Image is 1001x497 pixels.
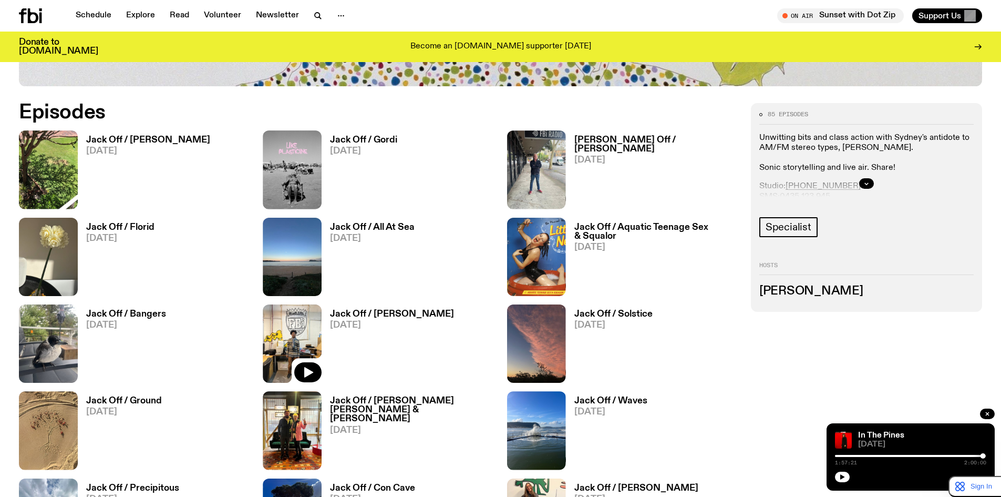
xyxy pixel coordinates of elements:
[322,310,454,383] a: Jack Off / [PERSON_NAME][DATE]
[574,397,647,405] h3: Jack Off / Waves
[86,321,166,330] span: [DATE]
[574,484,698,493] h3: Jack Off / [PERSON_NAME]
[759,133,974,174] p: Unwitting bits and class action with Sydney's antidote to AM/FM stereo types, [PERSON_NAME]. Soni...
[330,310,454,319] h3: Jack Off / [PERSON_NAME]
[19,103,657,122] h2: Episodes
[78,397,162,470] a: Jack Off / Ground[DATE]
[566,136,738,209] a: [PERSON_NAME] Off / [PERSON_NAME][DATE]
[19,38,98,56] h3: Donate to [DOMAIN_NAME]
[768,111,808,117] span: 85 episodes
[858,431,904,440] a: In The Pines
[574,223,738,241] h3: Jack Off / Aquatic Teenage Sex & Squalor
[86,234,154,243] span: [DATE]
[86,484,179,493] h3: Jack Off / Precipitous
[574,408,647,417] span: [DATE]
[574,243,738,252] span: [DATE]
[566,310,653,383] a: Jack Off / Solstice[DATE]
[69,8,118,23] a: Schedule
[858,441,986,449] span: [DATE]
[198,8,247,23] a: Volunteer
[250,8,305,23] a: Newsletter
[322,223,415,296] a: Jack Off / All At Sea[DATE]
[86,136,210,145] h3: Jack Off / [PERSON_NAME]
[78,136,210,209] a: Jack Off / [PERSON_NAME][DATE]
[86,310,166,319] h3: Jack Off / Bangers
[330,397,494,423] h3: Jack Off / [PERSON_NAME] [PERSON_NAME] & [PERSON_NAME]
[759,217,818,237] a: Specialist
[330,426,494,435] span: [DATE]
[86,408,162,417] span: [DATE]
[163,8,195,23] a: Read
[574,136,738,154] h3: [PERSON_NAME] Off / [PERSON_NAME]
[759,262,974,275] h2: Hosts
[330,484,415,493] h3: Jack Off / Con Cave
[574,310,653,319] h3: Jack Off / Solstice
[322,397,494,470] a: Jack Off / [PERSON_NAME] [PERSON_NAME] & [PERSON_NAME][DATE]
[919,11,961,21] span: Support Us
[86,147,210,156] span: [DATE]
[86,223,154,232] h3: Jack Off / Florid
[330,234,415,243] span: [DATE]
[912,8,982,23] button: Support Us
[330,136,397,145] h3: Jack Off / Gordi
[78,223,154,296] a: Jack Off / Florid[DATE]
[964,460,986,465] span: 2:00:00
[86,397,162,405] h3: Jack Off / Ground
[330,147,397,156] span: [DATE]
[574,156,738,165] span: [DATE]
[78,310,166,383] a: Jack Off / Bangers[DATE]
[507,218,566,296] img: Album cover of Little Nell sitting in a kiddie pool wearing a swimsuit
[835,460,857,465] span: 1:57:21
[322,136,397,209] a: Jack Off / Gordi[DATE]
[566,397,647,470] a: Jack Off / Waves[DATE]
[777,8,904,23] button: On AirSunset with Dot Zip
[410,42,591,52] p: Become an [DOMAIN_NAME] supporter [DATE]
[566,223,738,296] a: Jack Off / Aquatic Teenage Sex & Squalor[DATE]
[574,321,653,330] span: [DATE]
[507,130,566,209] img: Charlie Owen standing in front of the fbi radio station
[330,223,415,232] h3: Jack Off / All At Sea
[263,391,322,470] img: Film Director Georgi M. Unkovski & Sydney Film Festival CEO Frances Wallace in the FBi studio
[766,221,811,233] span: Specialist
[120,8,161,23] a: Explore
[759,286,974,297] h3: [PERSON_NAME]
[330,321,454,330] span: [DATE]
